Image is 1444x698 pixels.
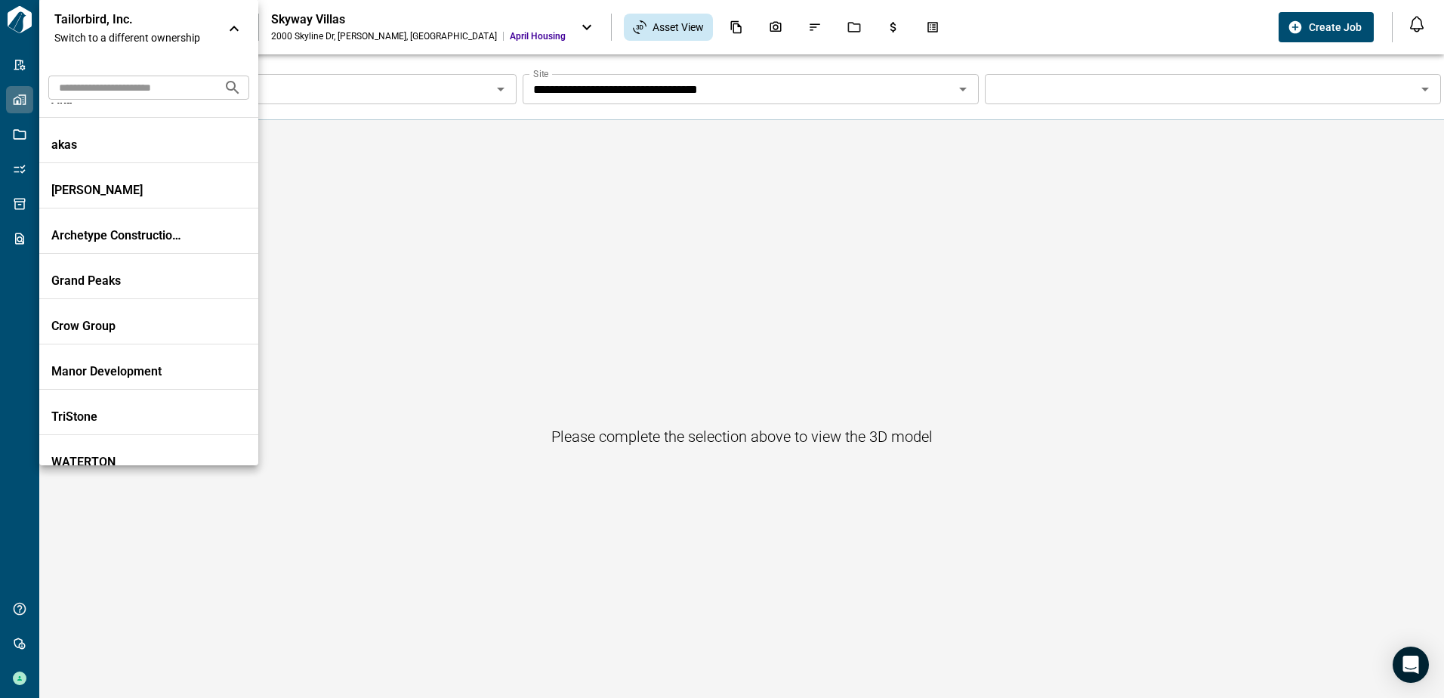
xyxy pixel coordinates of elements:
p: akas [51,137,187,153]
p: Grand Peaks [51,273,187,289]
p: Tailorbird, Inc. [54,12,190,27]
p: TriStone [51,409,187,425]
span: Switch to a different ownership [54,30,213,45]
div: Open Intercom Messenger [1393,647,1429,683]
button: Search organizations [218,73,248,103]
p: Manor Development [51,364,187,379]
p: Crow Group [51,319,187,334]
p: [PERSON_NAME] [51,183,187,198]
p: WATERTON [51,455,187,470]
p: Archetype Construction Services [51,228,187,243]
